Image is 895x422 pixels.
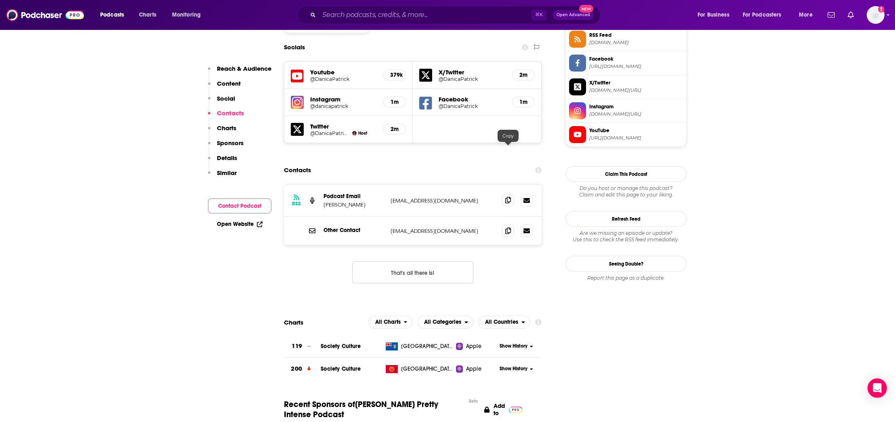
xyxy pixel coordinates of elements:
button: Details [208,154,237,169]
p: Charts [217,124,236,132]
h5: 2m [519,72,528,78]
div: Beta [469,399,478,404]
a: Facebook[URL][DOMAIN_NAME] [569,55,683,72]
span: Apple [466,342,481,350]
img: Podchaser - Follow, Share and Rate Podcasts [6,7,84,23]
span: For Business [698,9,729,21]
img: Danica Patrick [352,131,357,135]
span: Show History [500,365,527,372]
p: Social [217,95,235,102]
span: Recent Sponsors of [PERSON_NAME] Pretty Intense Podcast [284,399,465,420]
p: [EMAIL_ADDRESS][DOMAIN_NAME] [391,228,496,234]
span: Host [358,131,367,136]
a: Add to [484,399,522,420]
a: Apple [456,365,497,373]
span: All Categories [424,319,461,325]
a: YouTube[URL][DOMAIN_NAME] [569,126,683,143]
img: Pro Logo [509,407,522,413]
a: Apple [456,342,497,350]
h5: @DanicaPatrick [439,103,506,109]
button: Reach & Audience [208,65,271,80]
button: open menu [478,316,530,329]
p: [PERSON_NAME] [324,201,384,208]
a: [GEOGRAPHIC_DATA] [382,365,456,373]
input: Search podcasts, credits, & more... [319,8,532,21]
svg: Add a profile image [878,6,884,13]
span: Virgin Islands, British [401,342,454,350]
div: Are we missing an episode or update? Use this to check the RSS feed immediately. [565,230,687,243]
h5: X/Twitter [439,68,506,76]
button: open menu [737,8,793,21]
h2: Charts [284,319,303,326]
p: Content [217,80,241,87]
span: Apple [466,365,481,373]
button: Contacts [208,109,244,124]
div: Copy [498,130,519,142]
button: open menu [166,8,211,21]
img: iconImage [291,96,304,109]
span: Open Advanced [557,13,590,17]
a: Charts [134,8,161,21]
span: Charts [139,9,156,21]
span: For Podcasters [743,9,782,21]
button: Show profile menu [867,6,884,24]
h5: 2m [390,126,399,133]
span: feeds.simplecast.com [589,40,683,46]
span: Kyrgyzstan [401,365,454,373]
h5: 1m [519,99,528,105]
p: Other Contact [324,227,384,234]
span: RSS Feed [589,32,683,39]
h2: Contacts [284,162,311,178]
span: twitter.com/DanicaPatrick [589,87,683,93]
p: Similar [217,169,237,177]
a: @DanicaPatrick [310,130,349,136]
button: Charts [208,124,236,139]
button: Content [208,80,241,95]
a: Open Website [217,221,263,228]
p: Reach & Audience [217,65,271,72]
button: Sponsors [208,139,244,154]
a: RSS Feed[DOMAIN_NAME] [569,31,683,48]
h5: 1m [390,99,399,105]
p: [EMAIL_ADDRESS][DOMAIN_NAME] [391,197,496,204]
button: open menu [368,316,413,329]
button: open menu [95,8,134,21]
h2: Socials [284,40,305,55]
span: https://www.facebook.com/DanicaPatrick [589,63,683,70]
button: Show History [497,343,536,350]
h3: 200 [291,364,302,373]
span: Podcasts [100,9,124,21]
h2: Countries [478,316,530,329]
h5: Facebook [439,95,506,103]
img: User Profile [867,6,884,24]
h3: 119 [292,342,302,351]
h5: Twitter [310,122,377,130]
span: All Countries [485,319,518,325]
h5: Youtube [310,68,377,76]
span: X/Twitter [589,79,683,87]
a: Society Culture [321,365,361,372]
p: Contacts [217,109,244,117]
h2: Platforms [368,316,413,329]
span: Do you host or manage this podcast? [565,185,687,192]
span: All Charts [375,319,401,325]
h5: @DanicaPatrick [439,76,506,82]
div: Report this page as a duplicate. [565,275,687,281]
button: Similar [208,169,237,184]
div: Open Intercom Messenger [868,378,887,398]
a: @DanicaPatrick [310,76,377,82]
a: Instagram[DOMAIN_NAME][URL] [569,102,683,119]
span: instagram.com/danicapatrick [589,111,683,117]
p: Add to [494,402,505,417]
a: Seeing Double? [565,256,687,272]
p: Sponsors [217,139,244,147]
button: Refresh Feed [565,211,687,227]
a: [GEOGRAPHIC_DATA], [GEOGRAPHIC_DATA] [382,342,456,350]
button: Social [208,95,235,110]
span: Logged in as TeszlerPR [867,6,884,24]
span: Show History [500,343,527,350]
button: Nothing here. [352,262,473,283]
